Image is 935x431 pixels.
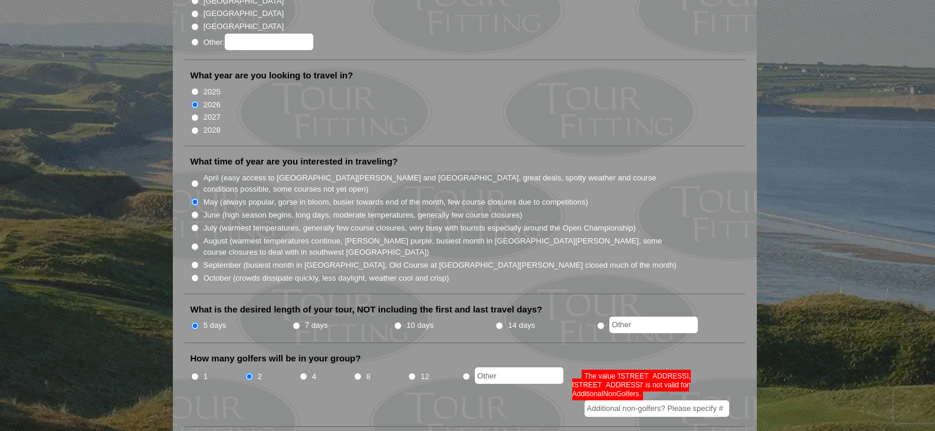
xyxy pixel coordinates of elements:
label: May (always popular, gorse in bloom, busier towards end of the month, few course closures due to ... [204,196,588,208]
label: What is the desired length of your tour, NOT including the first and last travel days? [191,304,543,315]
label: 10 days [406,320,434,331]
label: 8 [366,371,370,383]
label: What year are you looking to travel in? [191,70,353,81]
input: Other: [225,34,313,50]
label: 2 [258,371,262,383]
label: Other: [204,34,313,50]
label: 7 days [305,320,328,331]
label: 2025 [204,86,221,98]
label: July (warmest temperatures, generally few course closures, very busy with tourists especially aro... [204,222,636,234]
span: The value '[STREET_ADDRESS],[STREET_ADDRESS]' is not valid for AdditionalNonGolfers. [572,370,691,400]
input: Other [475,367,563,384]
label: 2028 [204,124,221,136]
label: September (busiest month in [GEOGRAPHIC_DATA], Old Course at [GEOGRAPHIC_DATA][PERSON_NAME] close... [204,259,677,271]
label: 14 days [508,320,535,331]
label: 2027 [204,111,221,123]
label: What time of year are you interested in traveling? [191,156,398,167]
input: Other [609,317,698,333]
label: 5 days [204,320,227,331]
label: [GEOGRAPHIC_DATA] [204,8,284,19]
label: 12 [421,371,429,383]
label: August (warmest temperatures continue, [PERSON_NAME] purple, busiest month in [GEOGRAPHIC_DATA][P... [204,235,678,258]
label: June (high season begins, long days, moderate temperatures, generally few course closures) [204,209,523,221]
label: 1 [204,371,208,383]
label: How many golfers will be in your group? [191,353,361,364]
label: October (crowds dissipate quickly, less daylight, weather cool and crisp) [204,272,450,284]
label: April (easy access to [GEOGRAPHIC_DATA][PERSON_NAME] and [GEOGRAPHIC_DATA], great deals, spotty w... [204,172,678,195]
input: Additional non-golfers? Please specify # [585,400,729,417]
label: 2026 [204,99,221,111]
label: [GEOGRAPHIC_DATA] [204,21,284,32]
label: 4 [312,371,316,383]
